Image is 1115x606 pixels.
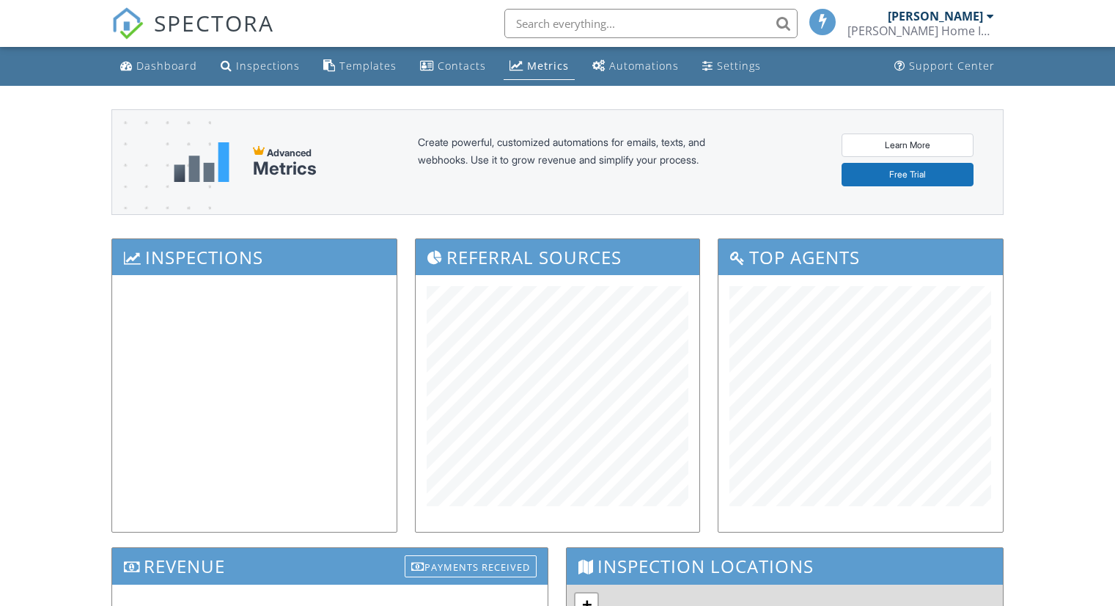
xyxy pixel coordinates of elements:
div: Metrics [527,59,569,73]
a: Contacts [414,53,492,80]
div: Dashboard [136,59,197,73]
a: Inspections [215,53,306,80]
h3: Referral Sources [416,239,700,275]
a: Payments Received [405,552,537,576]
div: Create powerful, customized automations for emails, texts, and webhooks. Use it to grow revenue a... [418,134,740,191]
a: Metrics [504,53,575,80]
img: metrics-aadfce2e17a16c02574e7fc40e4d6b8174baaf19895a402c862ea781aae8ef5b.svg [174,142,229,182]
h3: Top Agents [718,239,1003,275]
a: Support Center [888,53,1001,80]
img: advanced-banner-bg-f6ff0eecfa0ee76150a1dea9fec4b49f333892f74bc19f1b897a312d7a1b2ff3.png [112,110,211,272]
span: SPECTORA [154,7,274,38]
a: Learn More [842,134,974,157]
input: Search everything... [504,9,798,38]
div: [PERSON_NAME] [888,9,983,23]
div: Payments Received [405,555,537,577]
div: Contacts [438,59,486,73]
div: Templates [339,59,397,73]
h3: Inspections [112,239,397,275]
span: Advanced [267,147,312,158]
a: SPECTORA [111,20,274,51]
div: Metrics [253,158,317,179]
div: Inspections [236,59,300,73]
div: Combes Home Inspection LLC [847,23,994,38]
div: Automations [609,59,679,73]
a: Free Trial [842,163,974,186]
div: Support Center [909,59,995,73]
a: Settings [696,53,767,80]
a: Dashboard [114,53,203,80]
div: Settings [717,59,761,73]
img: The Best Home Inspection Software - Spectora [111,7,144,40]
a: Templates [317,53,402,80]
h3: Inspection Locations [567,548,1002,584]
a: Automations (Basic) [586,53,685,80]
h3: Revenue [112,548,548,584]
